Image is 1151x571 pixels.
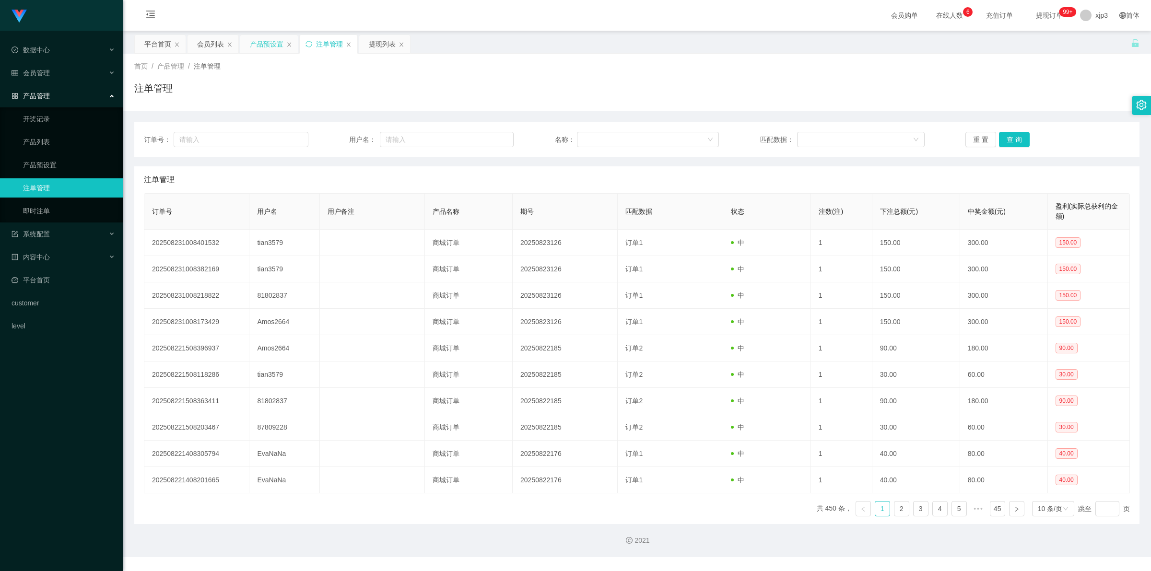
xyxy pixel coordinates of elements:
span: 在线人数 [931,12,968,19]
td: 87809228 [249,414,319,441]
td: 商城订单 [425,335,513,361]
input: 请输入 [380,132,514,147]
a: 产品列表 [23,132,115,151]
i: 图标: setting [1136,100,1147,110]
td: 1 [811,335,872,361]
li: 3 [913,501,928,516]
span: ••• [971,501,986,516]
span: 注数(注) [819,208,843,215]
a: 5 [952,501,966,516]
td: 300.00 [960,230,1048,256]
p: 6 [966,7,970,17]
span: 订单2 [625,397,643,405]
i: 图标: sync [305,41,312,47]
td: 商城订单 [425,388,513,414]
span: 下注总额(元) [880,208,918,215]
i: 图标: appstore-o [12,93,18,99]
li: 上一页 [856,501,871,516]
td: 20250822176 [513,441,618,467]
td: 商城订单 [425,282,513,309]
i: 图标: down [707,137,713,143]
td: 20250822185 [513,388,618,414]
span: 订单2 [625,371,643,378]
span: 用户备注 [328,208,354,215]
i: 图标: table [12,70,18,76]
td: tian3579 [249,230,319,256]
span: 状态 [731,208,744,215]
span: / [188,62,190,70]
td: tian3579 [249,256,319,282]
button: 查 询 [999,132,1030,147]
td: 1 [811,282,872,309]
span: 150.00 [1056,264,1081,274]
i: 图标: copyright [626,537,633,544]
a: 产品预设置 [23,155,115,175]
li: 下一页 [1009,501,1024,516]
td: 81802837 [249,388,319,414]
div: 注单管理 [316,35,343,53]
a: level [12,316,115,336]
i: 图标: right [1014,506,1020,512]
span: 会员管理 [12,69,50,77]
span: 订单号： [144,135,174,145]
span: 中 [731,476,744,484]
i: 图标: close [399,42,404,47]
span: 用户名： [349,135,380,145]
a: 45 [990,501,1005,516]
td: EvaNaNa [249,467,319,493]
td: 20250822176 [513,467,618,493]
td: 202508221508363411 [144,388,249,414]
i: 图标: close [174,42,180,47]
i: 图标: down [913,137,919,143]
span: 用户名 [257,208,277,215]
td: Amos2664 [249,335,319,361]
i: 图标: close [227,42,233,47]
td: 商城订单 [425,414,513,441]
span: 充值订单 [981,12,1018,19]
td: 150.00 [872,256,960,282]
td: 202508231008401532 [144,230,249,256]
span: 数据中心 [12,46,50,54]
td: 20250823126 [513,309,618,335]
td: 202508221408305794 [144,441,249,467]
span: 中 [731,423,744,431]
i: 图标: profile [12,254,18,260]
td: 20250823126 [513,282,618,309]
div: 会员列表 [197,35,224,53]
a: 1 [875,501,890,516]
a: 注单管理 [23,178,115,198]
td: 1 [811,230,872,256]
span: 内容中心 [12,253,50,261]
td: 81802837 [249,282,319,309]
span: 订单2 [625,423,643,431]
span: 90.00 [1056,396,1078,406]
span: 订单1 [625,239,643,246]
td: 商城订单 [425,256,513,282]
img: logo.9652507e.png [12,10,27,23]
td: 1 [811,388,872,414]
i: 图标: unlock [1131,39,1139,47]
span: 中 [731,265,744,273]
td: 40.00 [872,441,960,467]
span: 订单1 [625,291,643,299]
td: tian3579 [249,361,319,388]
input: 请输入 [174,132,308,147]
i: 图标: form [12,231,18,237]
td: 180.00 [960,388,1048,414]
li: 4 [932,501,948,516]
td: 30.00 [872,414,960,441]
i: 图标: down [1063,506,1069,513]
span: 首页 [134,62,148,70]
td: 202508231008218822 [144,282,249,309]
li: 1 [875,501,890,516]
td: 商城订单 [425,441,513,467]
td: 202508231008382169 [144,256,249,282]
span: 30.00 [1056,369,1078,380]
span: 提现订单 [1031,12,1068,19]
a: 4 [933,501,947,516]
td: 20250823126 [513,230,618,256]
i: 图标: close [286,42,292,47]
a: 2 [894,501,909,516]
td: 1 [811,414,872,441]
i: 图标: close [346,42,352,47]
